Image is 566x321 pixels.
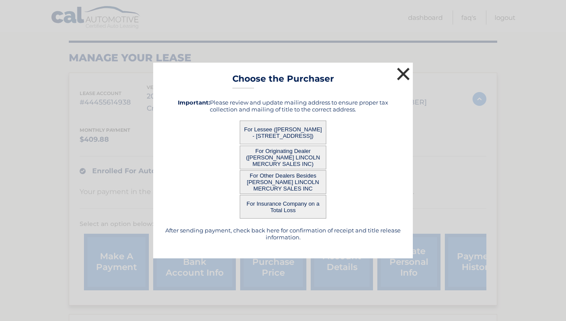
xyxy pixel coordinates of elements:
[164,99,402,113] h5: Please review and update mailing address to ensure proper tax collection and mailing of title to ...
[240,195,326,219] button: For Insurance Company on a Total Loss
[232,73,334,89] h3: Choose the Purchaser
[240,170,326,194] button: For Other Dealers Besides [PERSON_NAME] LINCOLN MERCURY SALES INC
[240,121,326,144] button: For Lessee ([PERSON_NAME] - [STREET_ADDRESS])
[164,227,402,241] h5: After sending payment, check back here for confirmation of receipt and title release information.
[395,65,412,83] button: ×
[178,99,210,106] strong: Important:
[240,146,326,169] button: For Originating Dealer ([PERSON_NAME] LINCOLN MERCURY SALES INC)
